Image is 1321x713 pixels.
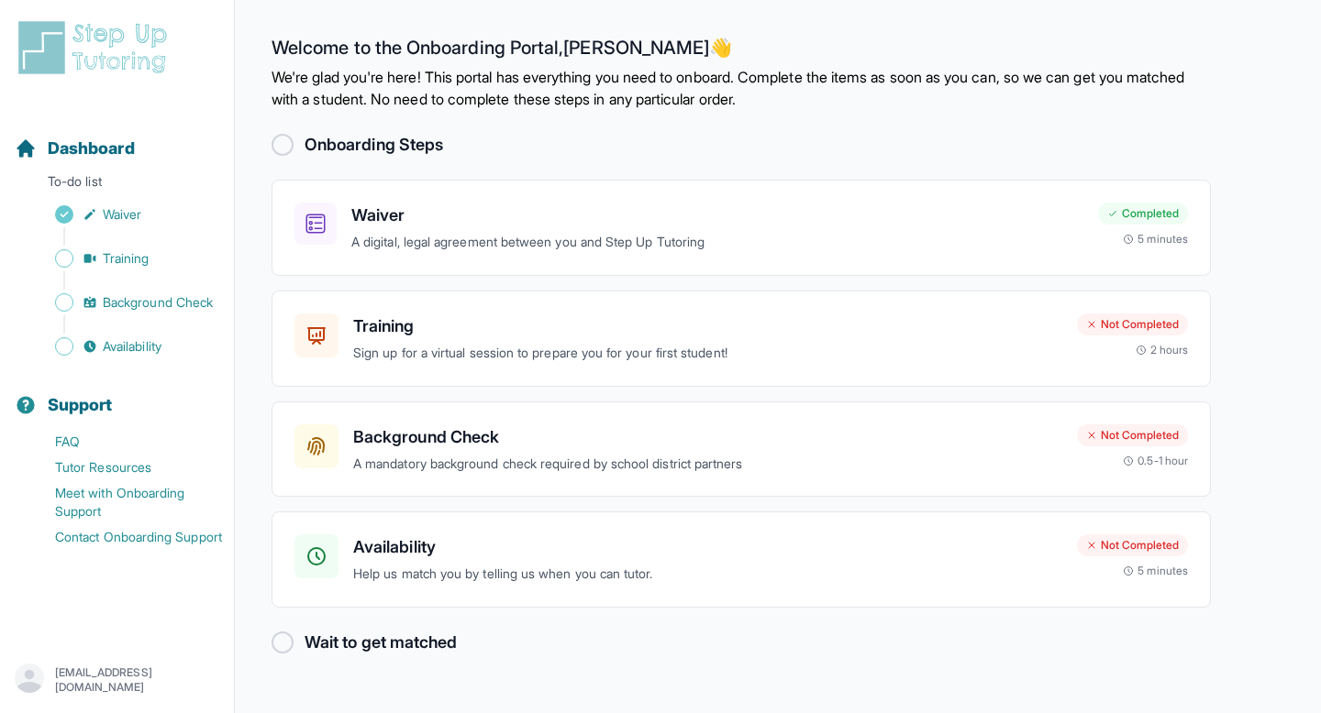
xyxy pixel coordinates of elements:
[1123,232,1188,247] div: 5 minutes
[353,454,1062,475] p: A mandatory background check required by school district partners
[1077,424,1188,446] div: Not Completed
[103,249,150,268] span: Training
[15,18,178,77] img: logo
[1098,203,1188,225] div: Completed
[353,343,1062,364] p: Sign up for a virtual session to prepare you for your first student!
[7,172,227,198] p: To-do list
[353,534,1062,560] h3: Availability
[103,293,213,312] span: Background Check
[1077,534,1188,556] div: Not Completed
[15,524,234,550] a: Contact Onboarding Support
[15,136,135,161] a: Dashboard
[353,313,1062,339] h3: Training
[15,664,219,697] button: [EMAIL_ADDRESS][DOMAIN_NAME]
[1123,564,1188,578] div: 5 minutes
[272,511,1211,608] a: AvailabilityHelp us match you by telling us when you can tutor.Not Completed5 minutes
[351,203,1083,228] h3: Waiver
[15,480,234,524] a: Meet with Onboarding Support
[15,202,234,227] a: Waiver
[15,455,234,480] a: Tutor Resources
[103,337,161,356] span: Availability
[55,665,219,695] p: [EMAIL_ADDRESS][DOMAIN_NAME]
[353,424,1062,450] h3: Background Check
[15,246,234,271] a: Training
[305,630,457,655] h2: Wait to get matched
[48,392,113,418] span: Support
[15,429,234,455] a: FAQ
[1136,343,1189,357] div: 2 hours
[15,290,234,315] a: Background Check
[103,205,141,224] span: Waiver
[7,106,227,169] button: Dashboard
[351,232,1083,253] p: A digital, legal agreement between you and Step Up Tutoring
[1077,313,1188,335] div: Not Completed
[353,564,1062,585] p: Help us match you by telling us when you can tutor.
[272,401,1211,498] a: Background CheckA mandatory background check required by school district partnersNot Completed0.5...
[48,136,135,161] span: Dashboard
[1123,454,1188,468] div: 0.5-1 hour
[272,291,1211,387] a: TrainingSign up for a virtual session to prepare you for your first student!Not Completed2 hours
[272,66,1211,110] p: We're glad you're here! This portal has everything you need to onboard. Complete the items as soo...
[15,334,234,359] a: Availability
[7,363,227,425] button: Support
[272,180,1211,276] a: WaiverA digital, legal agreement between you and Step Up TutoringCompleted5 minutes
[305,132,443,158] h2: Onboarding Steps
[272,37,1211,66] h2: Welcome to the Onboarding Portal, [PERSON_NAME] 👋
